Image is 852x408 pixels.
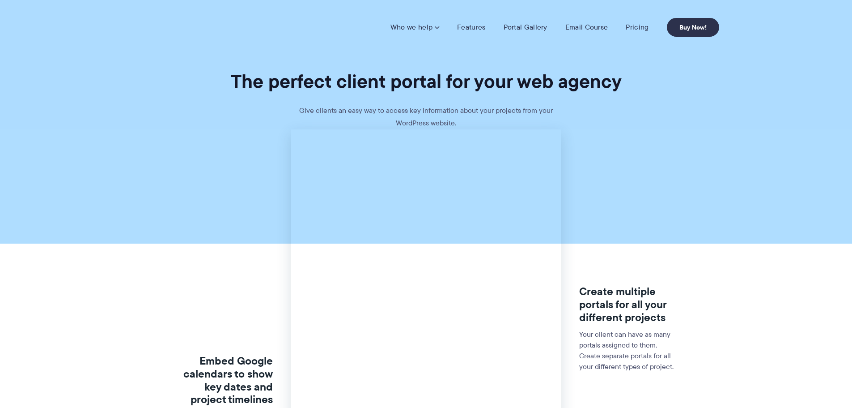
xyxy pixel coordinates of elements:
a: Portal Gallery [504,23,547,32]
a: Email Course [565,23,608,32]
a: Features [457,23,485,32]
p: Give clients an easy way to access key information about your projects from your WordPress website. [292,104,560,129]
p: Your client can have as many portals assigned to them. Create separate portals for all your diffe... [579,329,677,372]
a: Pricing [626,23,649,32]
h3: Embed Google calendars to show key dates and project timelines [175,355,273,406]
a: Buy Now! [667,18,719,37]
h3: Create multiple portals for all your different projects [579,285,677,324]
a: Who we help [390,23,439,32]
